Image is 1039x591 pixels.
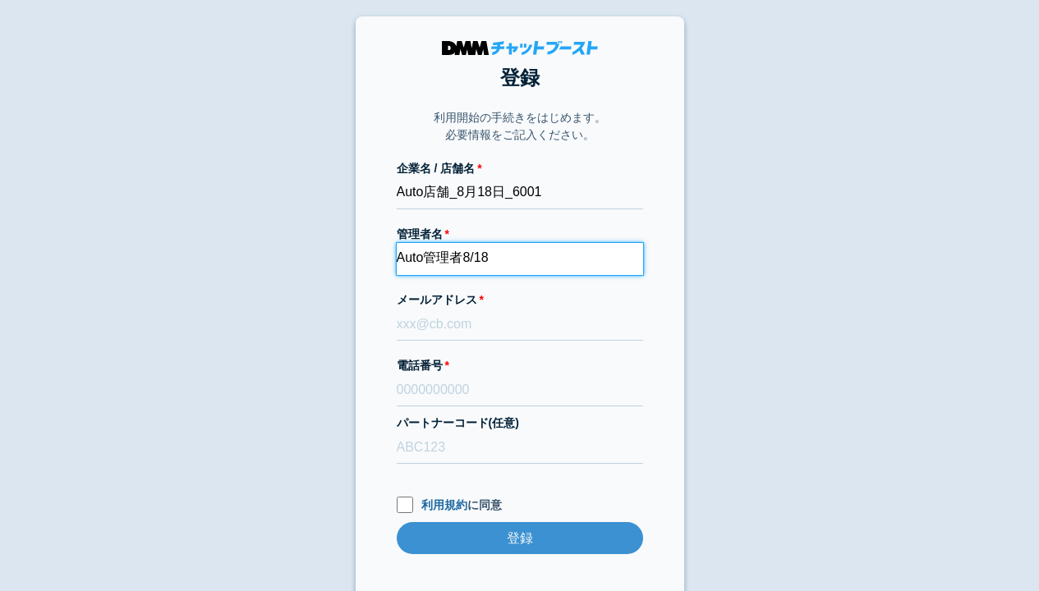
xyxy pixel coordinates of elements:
label: メールアドレス [397,291,643,309]
input: 0000000000 [397,374,643,406]
input: xxx@cb.com [397,309,643,341]
input: 株式会社チャットブースト [397,177,643,209]
label: パートナーコード(任意) [397,415,643,432]
input: 利用規約に同意 [397,497,413,513]
input: ABC123 [397,432,643,464]
h1: 登録 [397,63,643,93]
label: に同意 [397,497,643,514]
label: 管理者名 [397,226,643,243]
label: 企業名 / 店舗名 [397,160,643,177]
img: DMMチャットブースト [442,41,598,55]
input: 会話 太郎 [397,243,643,275]
input: 登録 [397,522,643,554]
a: 利用規約 [421,498,467,511]
p: 利用開始の手続きをはじめます。 必要情報をご記入ください。 [434,109,606,144]
label: 電話番号 [397,357,643,374]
